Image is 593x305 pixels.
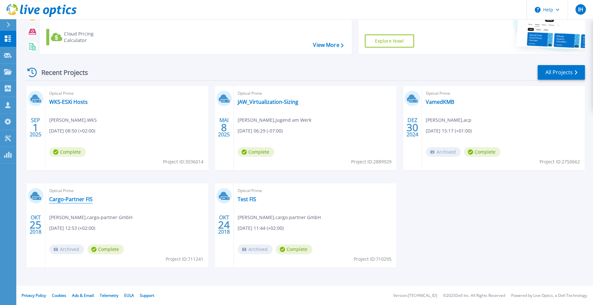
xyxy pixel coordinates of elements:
span: 24 [218,222,230,228]
span: Optical Prime [426,90,581,97]
a: JAW_Virtualization-Sizing [238,99,298,105]
a: Explore Now! [365,35,414,48]
a: VamedKMB [426,99,454,105]
span: Project ID: 710295 [354,256,392,263]
span: [DATE] 12:53 (+02:00) [49,225,95,232]
span: [DATE] 11:44 (+02:00) [238,225,284,232]
span: Complete [464,147,500,157]
a: Ads & Email [72,293,94,298]
span: Project ID: 2750662 [540,158,580,165]
span: 30 [407,125,418,130]
span: [DATE] 06:29 (-07:00) [238,127,283,134]
a: EULA [124,293,134,298]
a: Test FIS [238,196,256,202]
a: All Projects [538,65,585,80]
span: [PERSON_NAME] , cargo-partner GmbH [49,214,132,221]
a: Cookies [52,293,66,298]
span: Complete [276,244,312,254]
span: [PERSON_NAME] , acp [426,117,471,124]
span: Archived [426,147,461,157]
div: DEZ 2024 [406,116,419,139]
a: Support [140,293,154,298]
a: WKS-ESXi Hosts [49,99,88,105]
a: Privacy Policy [22,293,46,298]
span: Optical Prime [49,90,204,97]
span: [PERSON_NAME] , Jugend am Werk [238,117,311,124]
div: Cloud Pricing Calculator [64,31,116,44]
span: Optical Prime [49,187,204,194]
span: Complete [87,244,124,254]
span: Complete [49,147,86,157]
span: Archived [238,244,273,254]
li: Powered by Live Optics, a Dell Technology [511,294,587,298]
span: [PERSON_NAME] , cargo-partner GmbH [238,214,321,221]
div: OKT 2018 [29,213,42,237]
span: Complete [238,147,274,157]
div: MAI 2025 [218,116,230,139]
span: 8 [221,125,227,130]
div: Recent Projects [25,64,97,80]
span: [DATE] 08:50 (+02:00) [49,127,95,134]
span: 25 [30,222,41,228]
span: Optical Prime [238,90,393,97]
div: SEP 2025 [29,116,42,139]
a: Telemetry [100,293,118,298]
span: IH [578,7,583,12]
span: Optical Prime [238,187,393,194]
span: [DATE] 15:17 (+01:00) [426,127,472,134]
span: 1 [33,125,38,130]
div: OKT 2018 [218,213,230,237]
span: Archived [49,244,84,254]
span: [PERSON_NAME] , WKS [49,117,97,124]
li: Version: [TECHNICAL_ID] [393,294,437,298]
a: Cargo-Partner FIS [49,196,93,202]
li: © 2025 Dell Inc. All Rights Reserved [443,294,505,298]
span: Project ID: 3036014 [163,158,203,165]
a: View More [313,42,343,48]
a: Cloud Pricing Calculator [46,29,119,45]
span: Project ID: 2889929 [351,158,392,165]
span: Project ID: 711241 [166,256,203,263]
